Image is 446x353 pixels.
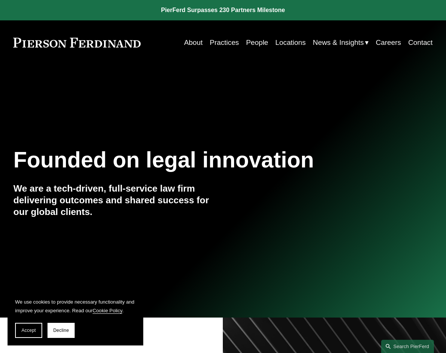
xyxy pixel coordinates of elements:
[376,35,401,50] a: Careers
[13,147,363,172] h1: Founded on legal innovation
[246,35,268,50] a: People
[13,183,223,218] h4: We are a tech-driven, full-service law firm delivering outcomes and shared success for our global...
[408,35,433,50] a: Contact
[53,328,69,333] span: Decline
[48,323,75,338] button: Decline
[8,290,143,345] section: Cookie banner
[313,36,364,49] span: News & Insights
[15,323,42,338] button: Accept
[15,298,136,315] p: We use cookies to provide necessary functionality and improve your experience. Read our .
[313,35,369,50] a: folder dropdown
[93,308,123,313] a: Cookie Policy
[381,340,434,353] a: Search this site
[210,35,239,50] a: Practices
[21,328,36,333] span: Accept
[184,35,202,50] a: About
[275,35,306,50] a: Locations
